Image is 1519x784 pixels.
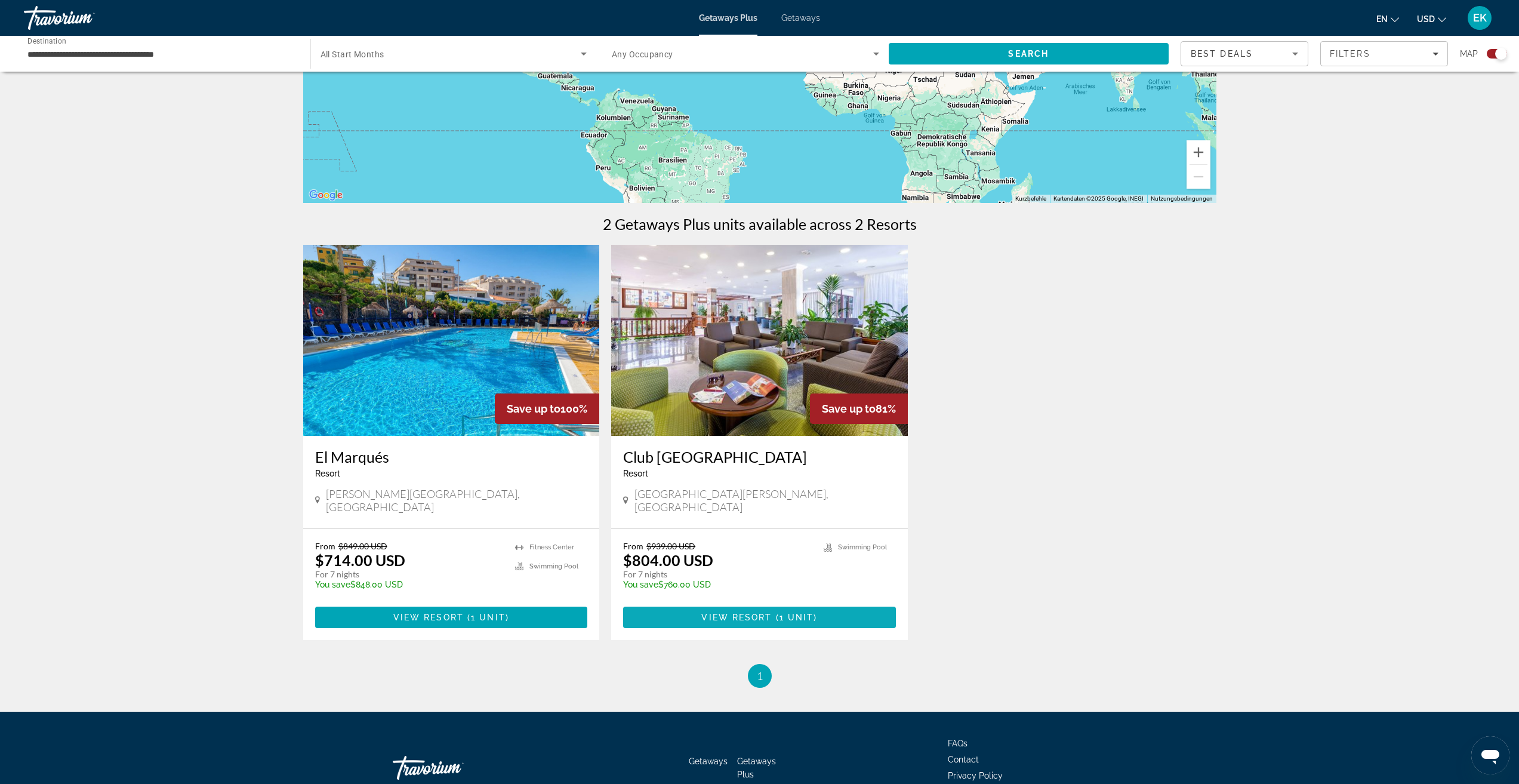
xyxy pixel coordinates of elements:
[326,487,587,514] span: [PERSON_NAME][GEOGRAPHIC_DATA], [GEOGRAPHIC_DATA]
[27,47,295,62] input: Select destination
[1320,41,1448,66] button: Filters
[948,771,1003,780] a: Privacy Policy
[315,607,588,628] button: View Resort(1 unit)
[1376,10,1399,27] button: Change language
[838,543,887,551] span: Swimming Pool
[27,36,66,45] span: Destination
[623,469,648,478] span: Resort
[822,402,876,415] span: Save up to
[779,613,814,622] span: 1 unit
[1191,49,1253,59] span: Best Deals
[623,551,713,569] p: $804.00 USD
[737,757,776,779] a: Getaways Plus
[772,613,818,622] span: ( )
[1191,47,1298,61] mat-select: Sort by
[306,187,346,203] img: Google
[1330,49,1370,59] span: Filters
[948,739,968,748] a: FAQs
[303,664,1216,688] nav: Pagination
[689,757,728,766] a: Getaways
[781,13,820,23] a: Getaways
[1187,165,1210,189] button: Verkleinern
[1151,195,1213,202] a: Nutzungsbedingungen (wird in neuem Tab geöffnet)
[315,580,504,589] p: $848.00 USD
[623,580,812,589] p: $760.00 USD
[1464,5,1495,30] button: User Menu
[1471,736,1509,774] iframe: Schaltfläche zum Öffnen des Messaging-Fensters
[611,245,908,436] img: Club Casablanca
[321,50,384,59] span: All Start Months
[315,580,350,589] span: You save
[1417,14,1435,24] span: USD
[303,245,600,436] img: El Marqués
[315,448,588,466] a: El Marqués
[1015,195,1046,203] button: Kurzbefehle
[623,448,896,466] a: Club [GEOGRAPHIC_DATA]
[612,50,673,59] span: Any Occupancy
[623,580,658,589] span: You save
[393,613,464,622] span: View Resort
[1417,10,1446,27] button: Change currency
[1473,12,1487,24] span: EK
[306,187,346,203] a: Dieses Gebiet in Google Maps öffnen (in neuem Fenster)
[810,393,908,424] div: 81%
[623,607,896,628] button: View Resort(1 unit)
[948,755,979,764] a: Contact
[315,541,335,551] span: From
[634,487,896,514] span: [GEOGRAPHIC_DATA][PERSON_NAME], [GEOGRAPHIC_DATA]
[315,469,340,478] span: Resort
[24,2,143,33] a: Travorium
[623,569,812,580] p: For 7 nights
[646,541,695,551] span: $939.00 USD
[464,613,509,622] span: ( )
[1187,140,1210,164] button: Vergrößern
[471,613,506,622] span: 1 unit
[699,13,757,23] a: Getaways Plus
[1008,49,1049,59] span: Search
[529,562,578,570] span: Swimming Pool
[623,541,643,551] span: From
[507,402,560,415] span: Save up to
[338,541,387,551] span: $849.00 USD
[701,613,772,622] span: View Resort
[1460,45,1478,62] span: Map
[1376,14,1388,24] span: en
[495,393,599,424] div: 100%
[315,551,405,569] p: $714.00 USD
[757,669,763,682] span: 1
[889,43,1169,64] button: Search
[603,215,917,233] h1: 2 Getaways Plus units available across 2 Resorts
[1053,195,1144,202] span: Kartendaten ©2025 Google, INEGI
[529,543,574,551] span: Fitness Center
[315,569,504,580] p: For 7 nights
